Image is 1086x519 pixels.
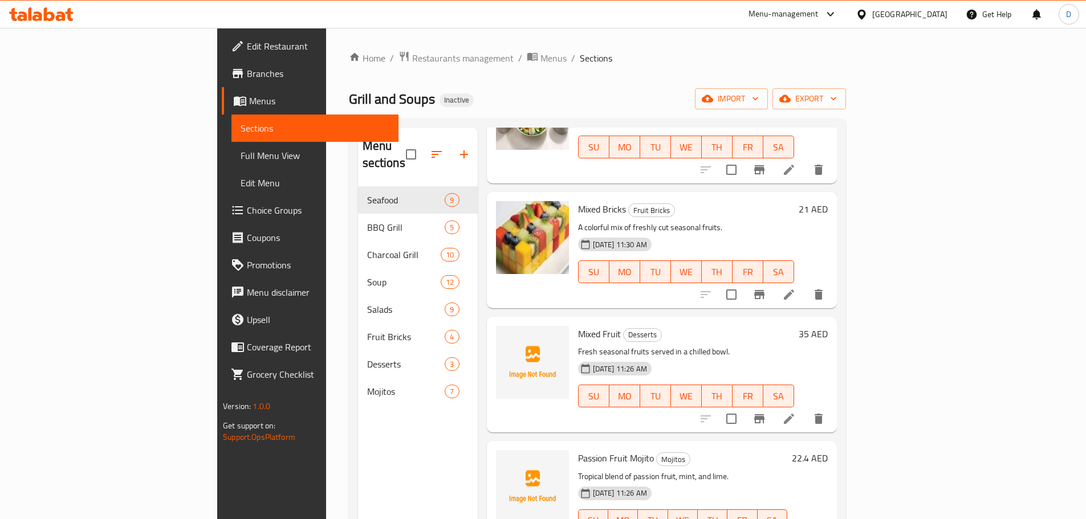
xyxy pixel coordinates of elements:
[367,193,445,207] span: Seafood
[445,386,458,397] span: 7
[578,345,794,359] p: Fresh seasonal fruits served in a chilled bowl.
[367,275,441,289] span: Soup
[441,275,459,289] div: items
[445,222,458,233] span: 5
[231,169,398,197] a: Edit Menu
[496,201,569,274] img: Mixed Bricks
[578,220,794,235] p: A colorful mix of freshly cut seasonal fruits.
[222,224,398,251] a: Coupons
[349,51,846,66] nav: breadcrumb
[441,277,458,288] span: 12
[671,385,702,407] button: WE
[222,306,398,333] a: Upsell
[733,136,763,158] button: FR
[222,32,398,60] a: Edit Restaurant
[872,8,947,21] div: [GEOGRAPHIC_DATA]
[578,136,609,158] button: SU
[805,156,832,183] button: delete
[782,288,796,301] a: Edit menu item
[737,264,759,280] span: FR
[702,385,733,407] button: TH
[746,156,773,183] button: Branch-specific-item
[719,283,743,307] span: Select to update
[578,201,626,218] span: Mixed Bricks
[706,264,728,280] span: TH
[445,195,458,206] span: 9
[702,136,733,158] button: TH
[222,251,398,279] a: Promotions
[609,136,640,158] button: MO
[580,51,612,65] span: Sections
[222,279,398,306] a: Menu disclaimer
[247,367,389,381] span: Grocery Checklist
[629,204,674,217] span: Fruit Bricks
[645,264,666,280] span: TU
[733,385,763,407] button: FR
[799,326,828,342] h6: 35 AED
[583,264,605,280] span: SU
[706,139,728,156] span: TH
[241,121,389,135] span: Sections
[645,388,666,404] span: TU
[367,357,445,371] div: Desserts
[640,385,671,407] button: TU
[247,340,389,354] span: Coverage Report
[253,399,270,414] span: 1.0.0
[367,248,441,261] span: Charcoal Grill
[231,142,398,169] a: Full Menu View
[609,260,640,283] button: MO
[571,51,575,65] li: /
[702,260,733,283] button: TH
[588,239,652,250] span: [DATE] 11:30 AM
[578,260,609,283] button: SU
[578,469,787,484] p: Tropical blend of passion fruit, mint, and lime.
[782,163,796,177] a: Edit menu item
[247,285,389,299] span: Menu disclaimer
[671,260,702,283] button: WE
[445,357,459,371] div: items
[358,268,478,296] div: Soup12
[445,304,458,315] span: 9
[657,453,690,466] span: Mojitos
[249,94,389,108] span: Menus
[799,201,828,217] h6: 21 AED
[222,197,398,224] a: Choice Groups
[241,149,389,162] span: Full Menu View
[398,51,514,66] a: Restaurants management
[746,405,773,432] button: Branch-specific-item
[247,203,389,217] span: Choice Groups
[737,139,759,156] span: FR
[588,363,652,374] span: [DATE] 11:26 AM
[247,231,389,244] span: Coupons
[445,332,458,342] span: 4
[768,139,790,156] span: SA
[358,323,478,350] div: Fruit Bricks4
[349,86,435,112] span: Grill and Soups
[588,488,652,498] span: [DATE] 11:26 AM
[763,260,794,283] button: SA
[578,449,654,467] span: Passion Fruit Mojito
[704,92,759,106] span: import
[749,7,819,21] div: Menu-management
[614,139,636,156] span: MO
[695,88,768,109] button: import
[358,186,478,214] div: Seafood9
[222,333,398,361] a: Coverage Report
[614,388,636,404] span: MO
[706,388,728,404] span: TH
[640,136,671,158] button: TU
[358,296,478,323] div: Salads9
[358,378,478,405] div: Mojitos7
[222,361,398,388] a: Grocery Checklist
[358,350,478,378] div: Desserts3
[792,450,828,466] h6: 22.4 AED
[223,418,275,433] span: Get support on:
[624,328,661,341] span: Desserts
[241,176,389,190] span: Edit Menu
[805,405,832,432] button: delete
[358,214,478,241] div: BBQ Grill5
[609,385,640,407] button: MO
[782,412,796,426] a: Edit menu item
[223,430,295,444] a: Support.OpsPlatform
[222,60,398,87] a: Branches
